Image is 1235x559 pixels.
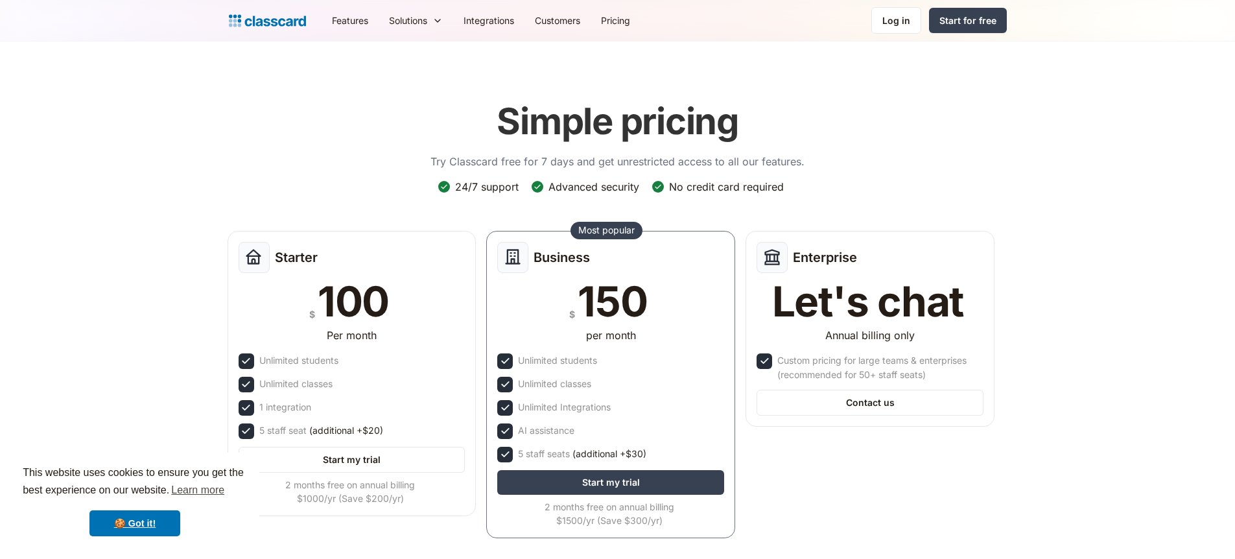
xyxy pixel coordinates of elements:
[777,353,981,382] div: Custom pricing for large teams & enterprises (recommended for 50+ staff seats)
[578,281,647,322] div: 150
[524,6,591,35] a: Customers
[793,250,857,265] h2: Enterprise
[455,180,519,194] div: 24/7 support
[772,281,964,322] div: Let's chat
[518,353,597,368] div: Unlimited students
[586,327,636,343] div: per month
[572,447,646,461] span: (additional +$30)
[518,400,611,414] div: Unlimited Integrations
[757,390,983,416] a: Contact us
[548,180,639,194] div: Advanced security
[534,250,590,265] h2: Business
[10,453,259,549] div: cookieconsent
[825,327,915,343] div: Annual billing only
[882,14,910,27] div: Log in
[518,447,646,461] div: 5 staff seats
[275,250,318,265] h2: Starter
[89,510,180,536] a: dismiss cookie message
[871,7,921,34] a: Log in
[430,154,805,169] p: Try Classcard free for 7 days and get unrestricted access to all our features.
[309,306,315,322] div: $
[259,377,333,391] div: Unlimited classes
[591,6,641,35] a: Pricing
[259,353,338,368] div: Unlimited students
[578,224,635,237] div: Most popular
[169,481,226,500] a: learn more about cookies
[229,12,306,30] a: Logo
[497,500,722,527] div: 2 months free on annual billing $1500/yr (Save $300/yr)
[239,478,463,505] div: 2 months free on annual billing $1000/yr (Save $200/yr)
[518,377,591,391] div: Unlimited classes
[379,6,453,35] div: Solutions
[23,465,247,500] span: This website uses cookies to ensure you get the best experience on our website.
[327,327,377,343] div: Per month
[259,400,311,414] div: 1 integration
[569,306,575,322] div: $
[259,423,383,438] div: 5 staff seat
[497,470,724,495] a: Start my trial
[453,6,524,35] a: Integrations
[389,14,427,27] div: Solutions
[518,423,574,438] div: AI assistance
[318,281,389,322] div: 100
[939,14,996,27] div: Start for free
[929,8,1007,33] a: Start for free
[309,423,383,438] span: (additional +$20)
[669,180,784,194] div: No credit card required
[497,100,738,143] h1: Simple pricing
[322,6,379,35] a: Features
[239,447,465,473] a: Start my trial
